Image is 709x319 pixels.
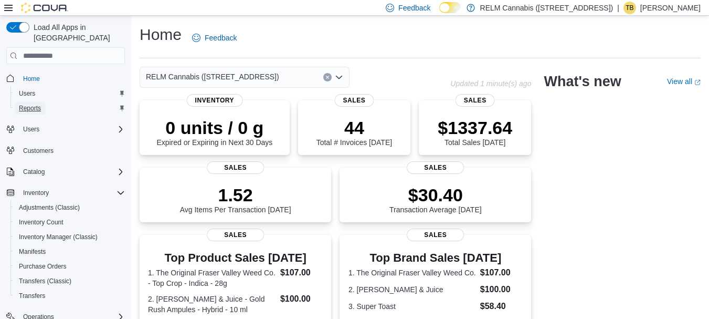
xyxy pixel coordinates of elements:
[280,293,323,305] dd: $100.00
[15,216,125,229] span: Inventory Count
[140,24,182,45] h1: Home
[438,117,512,138] p: $1337.64
[407,161,464,174] span: Sales
[19,104,41,112] span: Reports
[29,22,125,43] span: Load All Apps in [GEOGRAPHIC_DATA]
[15,245,125,258] span: Manifests
[15,290,49,302] a: Transfers
[207,161,264,174] span: Sales
[19,166,125,178] span: Catalog
[15,275,125,287] span: Transfers (Classic)
[15,87,125,100] span: Users
[207,229,264,241] span: Sales
[19,89,35,98] span: Users
[19,71,125,85] span: Home
[2,143,129,158] button: Customers
[19,166,49,178] button: Catalog
[623,2,636,14] div: Tyler Beckett
[15,231,125,243] span: Inventory Manager (Classic)
[19,277,71,285] span: Transfers (Classic)
[19,187,125,199] span: Inventory
[398,3,430,13] span: Feedback
[148,267,276,289] dt: 1. The Original Fraser Valley Weed Co. - Top Crop - Indica - 28g
[334,94,374,107] span: Sales
[19,145,58,157] a: Customers
[694,79,701,86] svg: External link
[10,244,129,259] button: Manifests
[15,87,39,100] a: Users
[180,184,291,205] p: 1.52
[438,117,512,147] div: Total Sales [DATE]
[19,123,125,136] span: Users
[19,218,64,227] span: Inventory Count
[148,294,276,315] dt: 2. [PERSON_NAME] & Juice - Gold Rush Ampules - Hybrid - 10 ml
[348,252,523,264] h3: Top Brand Sales [DATE]
[146,70,279,83] span: RELM Cannabis ([STREET_ADDRESS])
[617,2,619,14] p: |
[23,75,40,83] span: Home
[2,164,129,179] button: Catalog
[19,144,125,157] span: Customers
[205,33,237,43] span: Feedback
[15,245,50,258] a: Manifests
[23,189,49,197] span: Inventory
[15,201,125,214] span: Adjustments (Classic)
[316,117,392,147] div: Total # Invoices [DATE]
[316,117,392,138] p: 44
[156,117,272,147] div: Expired or Expiring in Next 30 Days
[348,267,476,278] dt: 1. The Original Fraser Valley Weed Co.
[640,2,701,14] p: [PERSON_NAME]
[15,102,45,115] a: Reports
[19,123,44,136] button: Users
[10,289,129,303] button: Transfers
[19,292,45,300] span: Transfers
[544,73,621,90] h2: What's new
[19,187,53,199] button: Inventory
[19,248,46,256] span: Manifests
[10,274,129,289] button: Transfers (Classic)
[187,94,243,107] span: Inventory
[19,233,98,241] span: Inventory Manager (Classic)
[626,2,633,14] span: TB
[389,184,482,205] p: $30.40
[19,203,80,212] span: Adjustments (Classic)
[21,3,68,13] img: Cova
[15,216,68,229] a: Inventory Count
[389,184,482,214] div: Transaction Average [DATE]
[439,2,461,13] input: Dark Mode
[23,125,39,133] span: Users
[10,86,129,101] button: Users
[15,275,76,287] a: Transfers (Classic)
[450,79,531,88] p: Updated 1 minute(s) ago
[456,94,495,107] span: Sales
[10,215,129,230] button: Inventory Count
[15,260,125,273] span: Purchase Orders
[335,73,343,81] button: Open list of options
[15,290,125,302] span: Transfers
[2,186,129,200] button: Inventory
[15,260,71,273] a: Purchase Orders
[480,266,523,279] dd: $107.00
[480,300,523,313] dd: $58.40
[667,77,701,86] a: View allExternal link
[348,301,476,312] dt: 3. Super Toast
[10,230,129,244] button: Inventory Manager (Classic)
[148,252,323,264] h3: Top Product Sales [DATE]
[19,73,44,85] a: Home
[15,231,102,243] a: Inventory Manager (Classic)
[323,73,332,81] button: Clear input
[480,283,523,296] dd: $100.00
[480,2,613,14] p: RELM Cannabis ([STREET_ADDRESS])
[15,102,125,115] span: Reports
[19,262,67,271] span: Purchase Orders
[2,70,129,86] button: Home
[348,284,476,295] dt: 2. [PERSON_NAME] & Juice
[10,101,129,116] button: Reports
[2,122,129,137] button: Users
[280,266,323,279] dd: $107.00
[407,229,464,241] span: Sales
[439,13,440,14] span: Dark Mode
[23,168,45,176] span: Catalog
[156,117,272,138] p: 0 units / 0 g
[10,259,129,274] button: Purchase Orders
